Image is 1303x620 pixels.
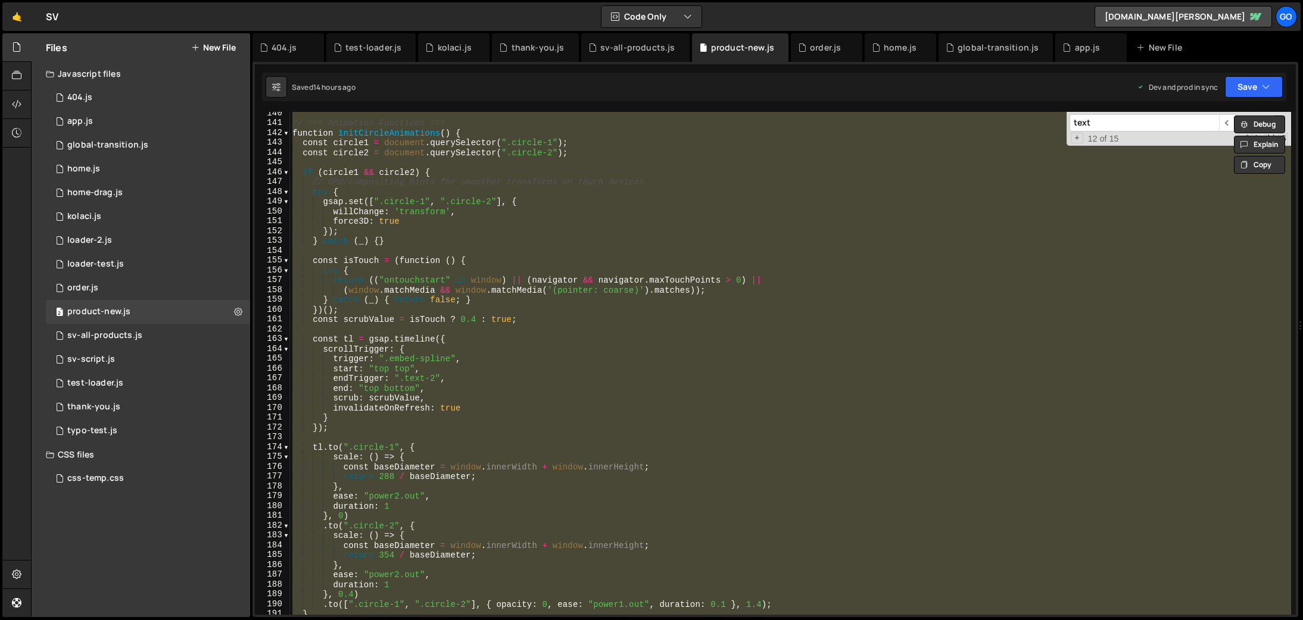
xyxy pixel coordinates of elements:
[255,364,290,374] div: 166
[46,419,250,443] div: 14248/43355.js
[255,589,290,599] div: 189
[272,42,297,54] div: 404.js
[67,259,124,270] div: loader-test.js
[67,402,120,412] div: thank-you.js
[1219,114,1236,131] span: ​
[255,580,290,590] div: 188
[255,118,290,128] div: 141
[255,412,290,422] div: 171
[255,108,290,118] div: 140
[1276,6,1297,27] div: go
[438,42,472,54] div: kolaci.js
[255,373,290,383] div: 167
[1234,136,1285,154] button: Explain
[46,86,250,109] div: 14248/46532.js
[46,133,250,157] div: 14248/41685.js
[46,371,250,395] div: 14248/46529.js
[255,530,290,540] div: 183
[67,378,123,389] div: test-loader.js
[255,442,290,452] div: 174
[255,226,290,236] div: 152
[810,42,841,54] div: order.js
[255,481,290,491] div: 178
[255,452,290,462] div: 175
[67,354,115,365] div: sv-script.js
[67,164,100,174] div: home.js
[1070,114,1219,131] input: Search for
[255,324,290,334] div: 162
[255,334,290,344] div: 163
[191,43,236,52] button: New File
[46,276,250,300] div: 14248/41299.js
[67,283,98,293] div: order.js
[46,252,250,276] div: 14248/42454.js
[255,275,290,285] div: 157
[67,211,101,222] div: kolaci.js
[46,181,250,205] div: 14248/40457.js
[958,42,1039,54] div: global-transition.js
[255,353,290,364] div: 165
[2,2,32,31] a: 🤙
[255,491,290,501] div: 179
[255,305,290,315] div: 160
[255,285,290,295] div: 158
[32,62,250,86] div: Javascript files
[255,216,290,226] div: 151
[255,393,290,403] div: 169
[32,443,250,466] div: CSS files
[255,314,290,324] div: 161
[46,300,250,324] div: 14248/39945.js
[1225,76,1283,98] button: Save
[313,82,356,92] div: 14 hours ago
[255,177,290,187] div: 147
[1234,115,1285,133] button: Debug
[255,167,290,177] div: 146
[711,42,774,54] div: product-new.js
[1083,134,1124,144] span: 12 of 15
[1234,156,1285,174] button: Copy
[67,235,112,246] div: loader-2.js
[255,187,290,197] div: 148
[67,116,93,127] div: app.js
[255,422,290,433] div: 172
[255,128,290,138] div: 142
[46,395,250,419] div: 14248/42099.js
[255,599,290,609] div: 190
[255,344,290,354] div: 164
[255,550,290,560] div: 185
[255,511,290,521] div: 181
[255,462,290,472] div: 176
[512,42,565,54] div: thank-you.js
[46,205,250,228] div: 14248/45841.js
[1071,133,1083,144] span: Toggle Replace mode
[255,609,290,619] div: 191
[255,383,290,393] div: 168
[46,466,250,490] div: 14248/38037.css
[255,255,290,265] div: 155
[255,471,290,481] div: 177
[255,196,290,206] div: 149
[255,246,290,256] div: 154
[46,228,250,252] div: 14248/42526.js
[255,265,290,275] div: 156
[67,330,142,341] div: sv-all-products.js
[601,6,702,27] button: Code Only
[1136,42,1186,54] div: New File
[46,10,58,24] div: SV
[1137,82,1218,92] div: Dev and prod in sync
[1075,42,1101,54] div: app.js
[67,425,117,436] div: typo-test.js
[255,501,290,511] div: 180
[255,521,290,531] div: 182
[345,42,401,54] div: test-loader.js
[46,109,250,133] div: 14248/38152.js
[255,157,290,167] div: 145
[46,347,250,371] div: 14248/36561.js
[255,148,290,158] div: 144
[67,140,148,151] div: global-transition.js
[67,92,92,103] div: 404.js
[56,308,63,318] span: 2
[255,295,290,305] div: 159
[292,82,356,92] div: Saved
[255,560,290,570] div: 186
